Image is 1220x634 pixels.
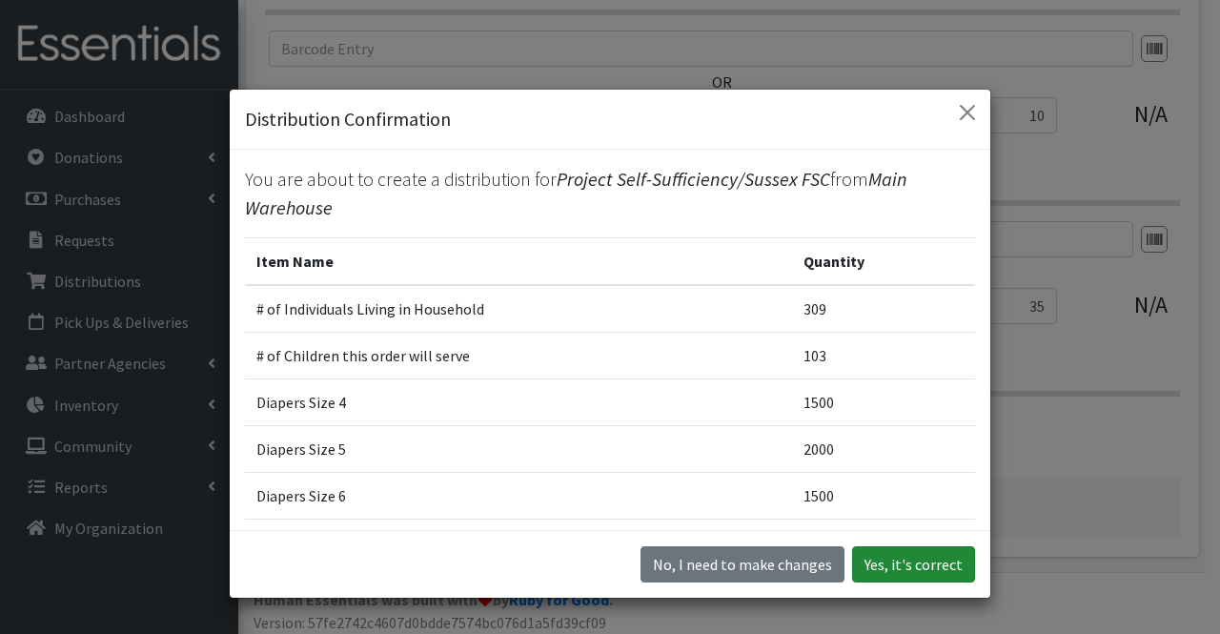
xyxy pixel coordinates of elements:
[792,426,975,473] td: 2000
[245,473,792,520] td: Diapers Size 6
[245,520,792,566] td: Blankets/Swaddlers/Sleepsacks
[245,165,975,222] p: You are about to create a distribution for from
[640,546,844,583] button: No I need to make changes
[852,546,975,583] button: Yes, it's correct
[792,520,975,566] td: 10
[792,379,975,426] td: 1500
[792,473,975,520] td: 1500
[952,97,983,128] button: Close
[245,238,792,286] th: Item Name
[792,285,975,333] td: 309
[792,238,975,286] th: Quantity
[245,379,792,426] td: Diapers Size 4
[245,105,451,133] h5: Distribution Confirmation
[557,167,830,191] span: Project Self-Sufficiency/Sussex FSC
[245,333,792,379] td: # of Children this order will serve
[792,333,975,379] td: 103
[245,426,792,473] td: Diapers Size 5
[245,285,792,333] td: # of Individuals Living in Household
